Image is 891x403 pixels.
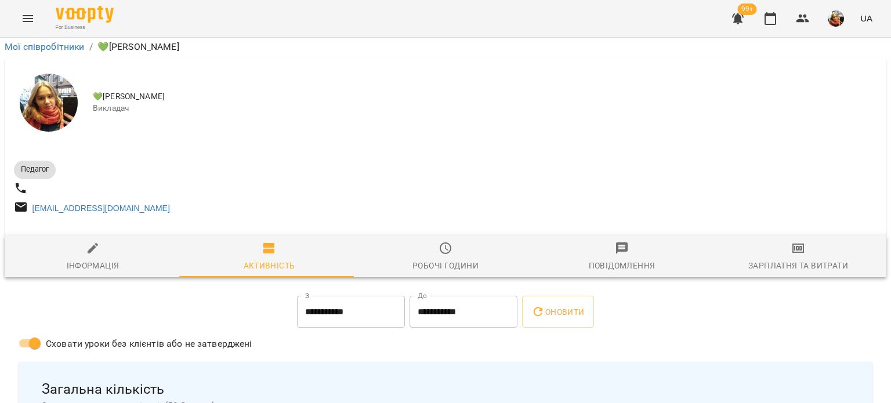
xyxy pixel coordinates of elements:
span: Викладач [93,103,877,114]
img: edc150b1e3960c0f40dc8d3aa1737096.jpeg [828,10,844,27]
a: Мої співробітники [5,41,85,52]
span: Оновити [531,305,584,319]
div: Робочі години [412,259,479,273]
button: UA [856,8,877,29]
span: Загальна кількість [42,380,849,398]
img: Voopty Logo [56,6,114,23]
div: Зарплатня та Витрати [748,259,848,273]
nav: breadcrumb [5,40,886,54]
a: [EMAIL_ADDRESS][DOMAIN_NAME] [32,204,170,213]
img: 💚Маркіна Софія Сергіївна [20,74,78,132]
button: Оновити [522,296,593,328]
span: For Business [56,24,114,31]
p: 💚[PERSON_NAME] [97,40,179,54]
span: 💚[PERSON_NAME] [93,91,877,103]
div: Інформація [67,259,119,273]
span: Сховати уроки без клієнтів або не затверджені [46,337,252,351]
span: Педагог [14,164,56,175]
div: Активність [244,259,295,273]
div: Повідомлення [589,259,655,273]
span: UA [860,12,872,24]
button: Menu [14,5,42,32]
li: / [89,40,93,54]
span: 99+ [738,3,757,15]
